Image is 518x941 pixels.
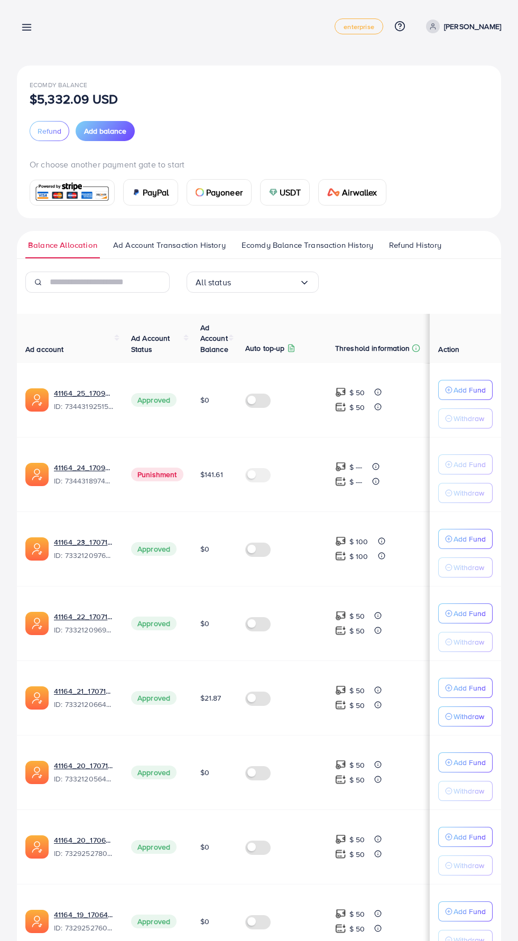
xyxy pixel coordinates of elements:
[54,401,114,412] span: ID: 7344319251534069762
[196,188,204,197] img: card
[438,557,493,577] button: Withdraw
[349,610,365,622] p: $ 50
[131,840,177,854] span: Approved
[342,186,377,199] span: Airwallex
[200,469,223,480] span: $141.61
[349,550,368,563] p: $ 100
[454,905,486,918] p: Add Fund
[454,458,486,471] p: Add Fund
[25,537,49,561] img: ic-ads-acc.e4c84228.svg
[454,384,486,396] p: Add Fund
[187,272,319,293] div: Search for option
[54,476,114,486] span: ID: 7344318974215340033
[54,611,114,636] div: <span class='underline'>41164_22_1707142456408</span></br>7332120969684811778
[438,408,493,428] button: Withdraw
[54,686,114,710] div: <span class='underline'>41164_21_1707142387585</span></br>7332120664427642882
[200,618,209,629] span: $0
[38,126,61,136] span: Refund
[131,542,177,556] span: Approved
[54,835,114,845] a: 41164_20_1706474683598
[54,537,114,561] div: <span class='underline'>41164_23_1707142475983</span></br>7332120976240689154
[25,686,49,710] img: ic-ads-acc.e4c84228.svg
[200,322,228,355] span: Ad Account Balance
[438,781,493,801] button: Withdraw
[54,686,114,696] a: 41164_21_1707142387585
[200,767,209,778] span: $0
[131,691,177,705] span: Approved
[454,831,486,843] p: Add Fund
[54,699,114,710] span: ID: 7332120664427642882
[349,833,365,846] p: $ 50
[84,126,126,136] span: Add balance
[349,923,365,935] p: $ 50
[344,23,374,30] span: enterprise
[132,188,141,197] img: card
[454,412,484,425] p: Withdraw
[54,909,114,934] div: <span class='underline'>41164_19_1706474666940</span></br>7329252760468127746
[454,636,484,648] p: Withdraw
[54,388,114,398] a: 41164_25_1709982599082
[200,842,209,852] span: $0
[131,468,183,481] span: Punishment
[231,274,299,291] input: Search for option
[438,483,493,503] button: Withdraw
[335,461,346,472] img: top-up amount
[54,611,114,622] a: 41164_22_1707142456408
[335,849,346,860] img: top-up amount
[438,454,493,474] button: Add Fund
[143,186,169,199] span: PayPal
[335,923,346,934] img: top-up amount
[349,461,363,473] p: $ ---
[54,835,114,859] div: <span class='underline'>41164_20_1706474683598</span></br>7329252780571557890
[200,544,209,554] span: $0
[454,607,486,620] p: Add Fund
[454,561,484,574] p: Withdraw
[349,386,365,399] p: $ 50
[349,684,365,697] p: $ 50
[335,685,346,696] img: top-up amount
[25,463,49,486] img: ic-ads-acc.e4c84228.svg
[335,18,383,34] a: enterprise
[28,239,97,251] span: Balance Allocation
[196,274,231,291] span: All status
[260,179,310,206] a: cardUSDT
[54,462,114,487] div: <span class='underline'>41164_24_1709982576916</span></br>7344318974215340033
[131,617,177,630] span: Approved
[200,395,209,405] span: $0
[335,908,346,919] img: top-up amount
[54,550,114,561] span: ID: 7332120976240689154
[444,20,501,33] p: [PERSON_NAME]
[454,533,486,545] p: Add Fund
[131,393,177,407] span: Approved
[438,344,459,355] span: Action
[438,752,493,772] button: Add Fund
[30,121,69,141] button: Refund
[131,766,177,779] span: Approved
[54,625,114,635] span: ID: 7332120969684811778
[131,915,177,928] span: Approved
[335,774,346,785] img: top-up amount
[454,756,486,769] p: Add Fund
[25,388,49,412] img: ic-ads-acc.e4c84228.svg
[25,612,49,635] img: ic-ads-acc.e4c84228.svg
[206,186,243,199] span: Payoneer
[454,682,486,694] p: Add Fund
[54,923,114,933] span: ID: 7329252760468127746
[454,859,484,872] p: Withdraw
[30,158,488,171] p: Or choose another payment gate to start
[438,529,493,549] button: Add Fund
[438,706,493,726] button: Withdraw
[335,700,346,711] img: top-up amount
[335,625,346,636] img: top-up amount
[25,910,49,933] img: ic-ads-acc.e4c84228.svg
[33,181,111,204] img: card
[438,855,493,875] button: Withdraw
[335,536,346,547] img: top-up amount
[438,380,493,400] button: Add Fund
[438,901,493,921] button: Add Fund
[25,835,49,859] img: ic-ads-acc.e4c84228.svg
[123,179,178,206] a: cardPayPal
[30,80,87,89] span: Ecomdy Balance
[335,610,346,621] img: top-up amount
[335,387,346,398] img: top-up amount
